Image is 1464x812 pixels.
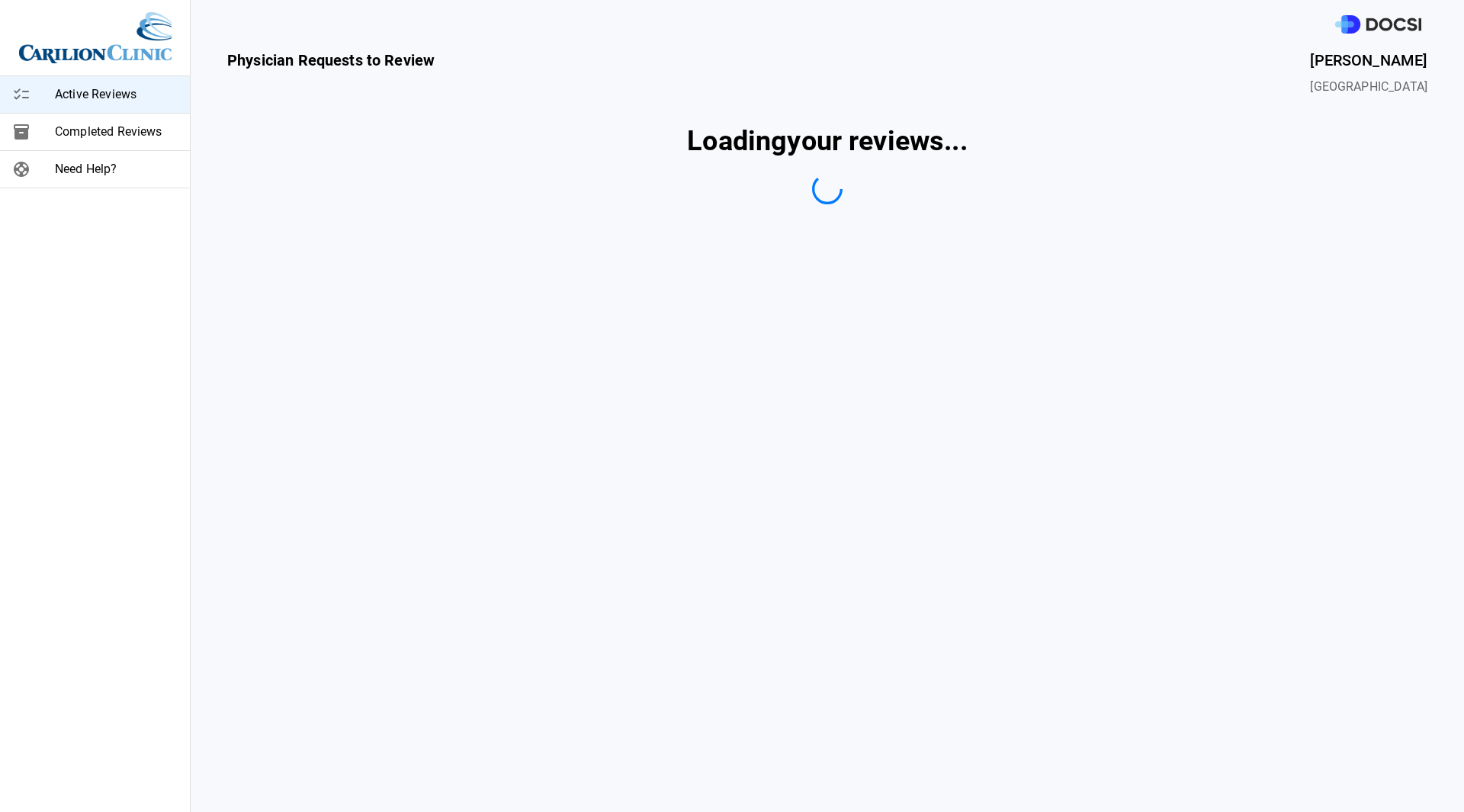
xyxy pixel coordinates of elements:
span: Loading your reviews ... [687,120,967,162]
span: [GEOGRAPHIC_DATA] [1310,78,1427,96]
span: Active Reviews [55,85,178,104]
span: Need Help? [55,160,178,178]
img: Site Logo [19,12,172,63]
span: Physician Requests to Review [227,49,435,96]
img: DOCSI Logo [1335,15,1421,34]
span: [PERSON_NAME] [1310,49,1427,72]
span: Completed Reviews [55,123,178,141]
